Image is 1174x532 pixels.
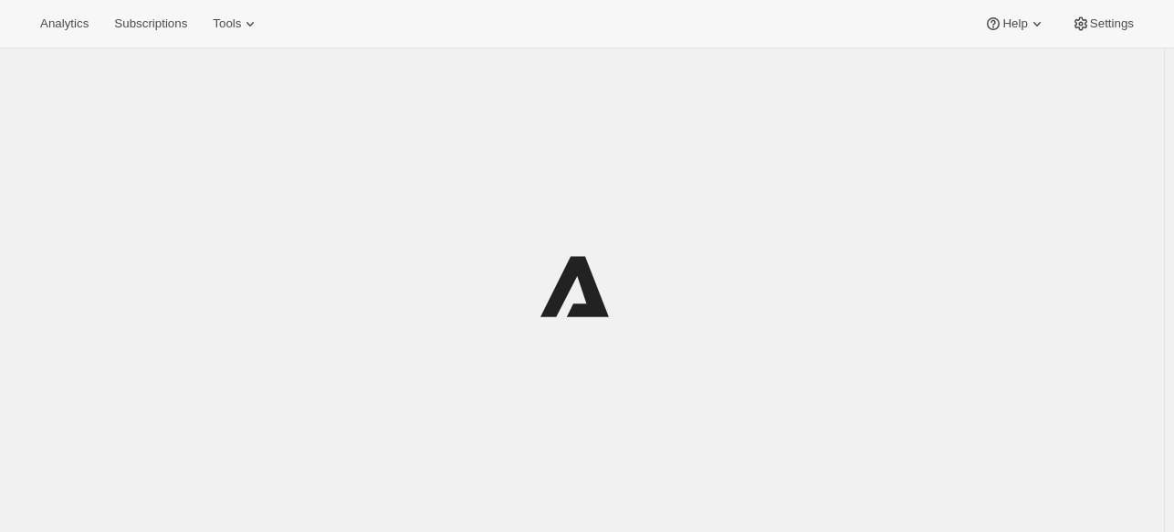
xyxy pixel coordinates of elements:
span: Subscriptions [114,16,187,31]
span: Help [1002,16,1027,31]
button: Subscriptions [103,11,198,37]
span: Tools [213,16,241,31]
span: Settings [1090,16,1134,31]
button: Help [973,11,1056,37]
span: Analytics [40,16,89,31]
button: Tools [202,11,270,37]
button: Analytics [29,11,100,37]
button: Settings [1061,11,1145,37]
